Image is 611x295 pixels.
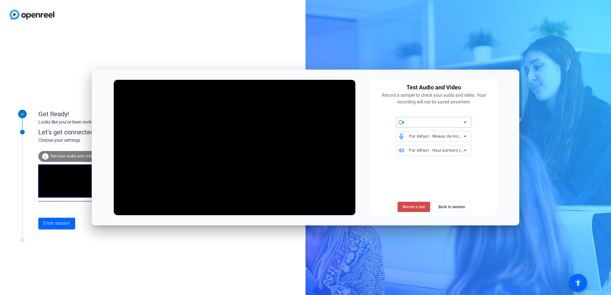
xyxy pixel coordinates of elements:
span: Test your audio and video [50,154,94,158]
div: Test Audio and Video [406,83,461,92]
button: Back to session [433,202,470,212]
span: Back to session [438,201,465,213]
mat-icon: info [42,153,49,160]
div: Record a sample to check your audio and video. Your recording will not be saved anywhere. [374,92,494,105]
div: Looks like you've been invited to join [38,119,166,125]
span: Par défaut - Réseau de microphones (Technologie Intel® Smart Sound pour microphones numériques) [409,133,600,139]
div: Choose your settings [38,137,179,144]
mat-icon: accessibility [574,279,582,287]
span: Record a test [403,204,425,210]
span: Enter session [43,220,70,227]
button: Record a test [398,202,430,212]
span: Par défaut - Haut-parleurs (Realtek(R) Audio) [409,147,493,153]
div: Let's get connected. [38,127,179,137]
div: Get Ready! [38,109,166,119]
